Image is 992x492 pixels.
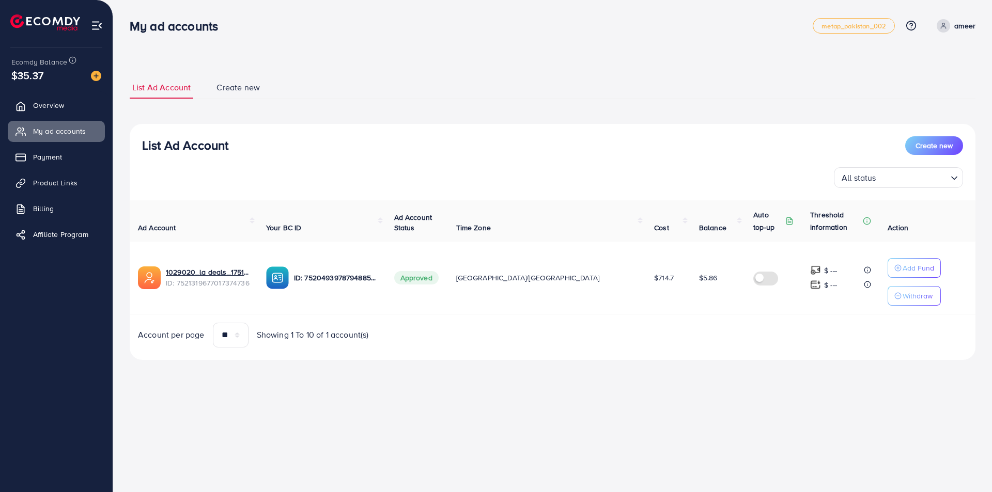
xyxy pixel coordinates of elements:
span: $5.86 [699,273,718,283]
a: Overview [8,95,105,116]
span: Billing [33,203,54,214]
button: Create new [905,136,963,155]
span: Your BC ID [266,223,302,233]
div: Search for option [834,167,963,188]
button: Add Fund [888,258,941,278]
img: ic-ba-acc.ded83a64.svg [266,266,289,289]
span: My ad accounts [33,126,86,136]
input: Search for option [879,168,947,185]
span: Action [888,223,908,233]
span: $714.7 [654,273,674,283]
span: Create new [216,82,260,93]
h3: List Ad Account [142,138,228,153]
p: $ --- [824,279,837,291]
a: My ad accounts [8,121,105,141]
a: Payment [8,147,105,167]
img: top-up amount [810,279,821,290]
a: ameer [933,19,975,33]
p: ameer [954,20,975,32]
img: top-up amount [810,265,821,276]
h3: My ad accounts [130,19,226,34]
span: Showing 1 To 10 of 1 account(s) [257,329,369,341]
span: Account per page [138,329,205,341]
span: Approved [394,271,439,284]
img: ic-ads-acc.e4c84228.svg [138,266,161,289]
img: menu [91,20,103,31]
p: ID: 7520493978794885127 [294,272,378,284]
p: Threshold information [810,209,861,233]
span: Ad Account Status [394,212,432,233]
button: Withdraw [888,286,941,306]
a: 1029020_la deals_1751193710853 [166,267,250,277]
span: ID: 7521319677017374736 [166,278,250,288]
span: $35.37 [11,68,43,83]
p: Withdraw [903,290,933,302]
p: $ --- [824,264,837,277]
div: <span class='underline'>1029020_la deals_1751193710853</span></br>7521319677017374736 [166,267,250,288]
span: Ad Account [138,223,176,233]
span: Create new [916,140,953,151]
span: Balance [699,223,726,233]
img: image [91,71,101,81]
a: Affiliate Program [8,224,105,245]
span: Overview [33,100,64,110]
span: [GEOGRAPHIC_DATA]/[GEOGRAPHIC_DATA] [456,273,600,283]
span: List Ad Account [132,82,191,93]
span: Payment [33,152,62,162]
p: Auto top-up [753,209,783,233]
img: logo [10,14,80,30]
p: Add Fund [903,262,934,274]
a: Product Links [8,172,105,193]
span: Cost [654,223,669,233]
a: Billing [8,198,105,219]
span: metap_pakistan_002 [822,23,886,29]
span: Affiliate Program [33,229,88,240]
span: Product Links [33,178,78,188]
span: All status [840,170,878,185]
span: Time Zone [456,223,491,233]
a: metap_pakistan_002 [813,18,895,34]
span: Ecomdy Balance [11,57,67,67]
